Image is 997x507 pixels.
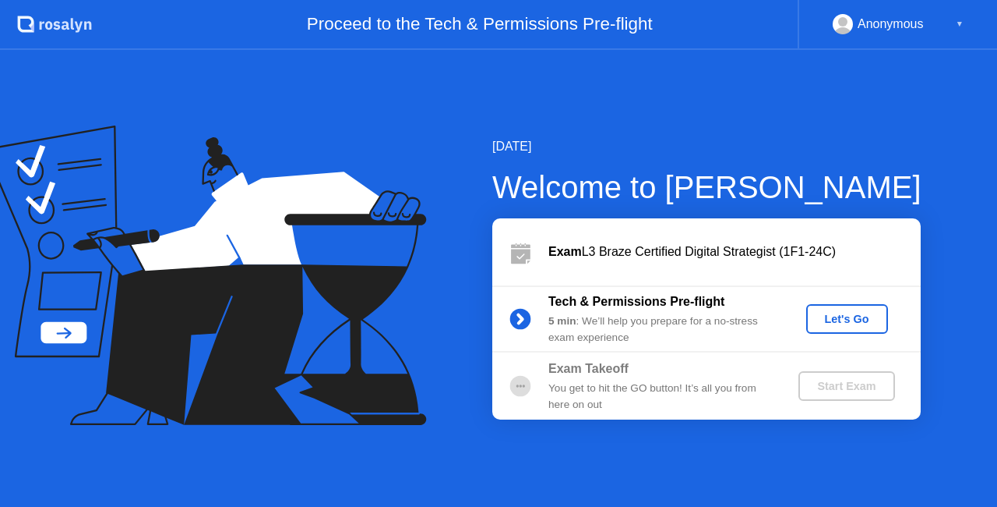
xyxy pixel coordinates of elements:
button: Start Exam [798,371,894,401]
div: Anonymous [858,14,924,34]
b: 5 min [548,315,576,327]
b: Tech & Permissions Pre-flight [548,295,724,308]
b: Exam [548,245,582,258]
div: You get to hit the GO button! It’s all you from here on out [548,381,773,413]
b: Exam Takeoff [548,362,629,375]
div: Start Exam [805,380,888,392]
div: L3 Braze Certified Digital Strategist (1F1-24C) [548,243,921,261]
div: : We’ll help you prepare for a no-stress exam experience [548,314,773,346]
button: Let's Go [806,304,888,334]
div: ▼ [956,14,964,34]
div: Let's Go [812,313,882,325]
div: Welcome to [PERSON_NAME] [492,164,921,211]
div: [DATE] [492,137,921,156]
